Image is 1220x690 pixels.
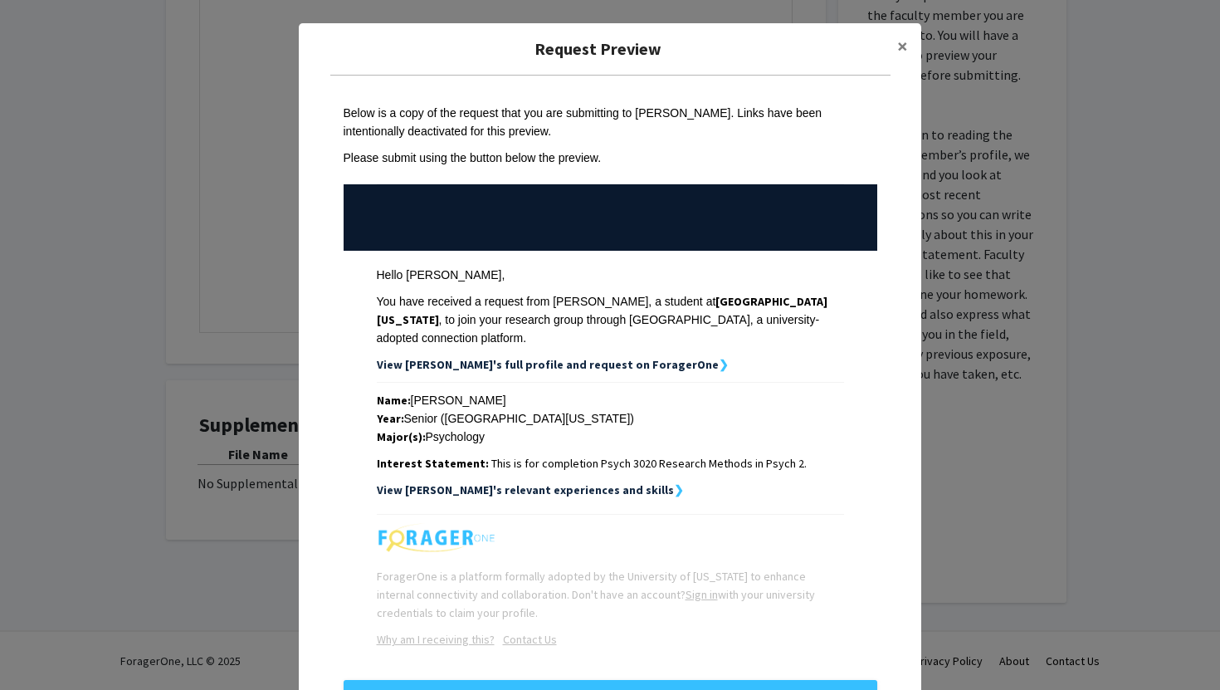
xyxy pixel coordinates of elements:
div: Below is a copy of the request that you are submitting to [PERSON_NAME]. Links have been intentio... [344,104,877,140]
button: Close [884,23,921,70]
div: Hello [PERSON_NAME], [377,266,844,284]
a: Opens in a new tab [495,632,557,647]
a: Sign in [686,587,718,602]
u: Why am I receiving this? [377,632,495,647]
strong: Interest Statement: [377,456,489,471]
div: Senior ([GEOGRAPHIC_DATA][US_STATE]) [377,409,844,428]
iframe: Chat [12,615,71,678]
a: Opens in a new tab [377,632,495,647]
h5: Request Preview [312,37,884,61]
strong: View [PERSON_NAME]'s full profile and request on ForagerOne [377,357,719,372]
span: × [897,33,908,59]
u: Contact Us [503,632,557,647]
strong: View [PERSON_NAME]'s relevant experiences and skills [377,482,674,497]
strong: ❯ [719,357,729,372]
strong: Year: [377,411,404,426]
strong: Major(s): [377,429,426,444]
strong: ❯ [674,482,684,497]
div: [PERSON_NAME] [377,391,844,409]
div: You have received a request from [PERSON_NAME], a student at , to join your research group throug... [377,292,844,347]
div: Please submit using the button below the preview. [344,149,877,167]
span: ForagerOne is a platform formally adopted by the University of [US_STATE] to enhance internal con... [377,569,815,620]
strong: Name: [377,393,411,408]
div: Psychology [377,428,844,446]
span: This is for completion Psych 3020 Research Methods in Psych 2. [491,456,807,471]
